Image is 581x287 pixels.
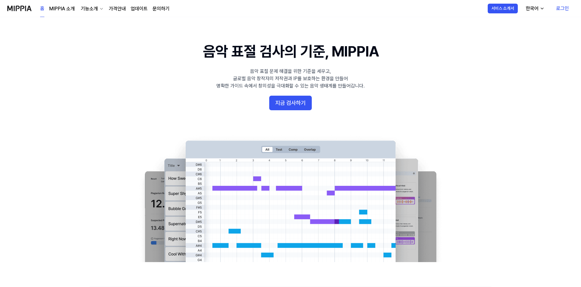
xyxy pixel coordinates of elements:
[109,5,126,12] a: 가격안내
[80,5,99,12] div: 기능소개
[49,5,75,12] a: MIPPIA 소개
[131,5,148,12] a: 업데이트
[524,5,540,12] div: 한국어
[40,0,44,17] a: 홈
[216,68,365,90] div: 음악 표절 문제 해결을 위한 기준을 세우고, 글로벌 음악 창작자의 저작권과 IP를 보호하는 환경을 만들어 명확한 가이드 속에서 창의성을 극대화할 수 있는 음악 생태계를 만들어...
[269,96,312,110] button: 지금 검사하기
[203,41,378,62] h1: 음악 표절 검사의 기준, MIPPIA
[153,5,170,12] a: 문의하기
[521,2,548,15] button: 한국어
[80,5,104,12] button: 기능소개
[488,4,518,13] button: 서비스 소개서
[132,135,449,262] img: main Image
